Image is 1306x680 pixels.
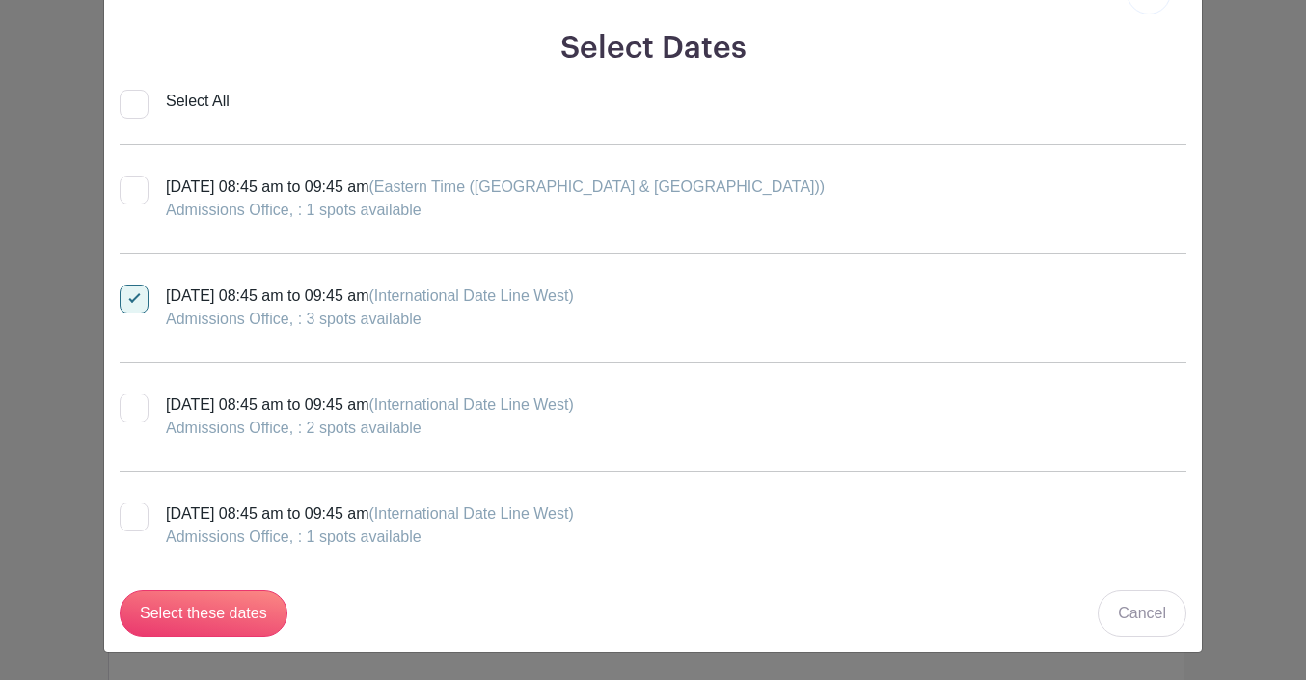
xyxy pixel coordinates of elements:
[166,285,574,331] div: [DATE] 08:45 am to 09:45 am
[166,199,825,222] div: Admissions Office, : 1 spots available
[368,505,573,522] span: (International Date Line West)
[120,590,287,637] input: Select these dates
[368,178,825,195] span: (Eastern Time ([GEOGRAPHIC_DATA] & [GEOGRAPHIC_DATA]))
[166,417,574,440] div: Admissions Office, : 2 spots available
[1098,590,1186,637] a: Cancel
[368,396,573,413] span: (International Date Line West)
[166,526,574,549] div: Admissions Office, : 1 spots available
[368,287,573,304] span: (International Date Line West)
[166,394,574,440] div: [DATE] 08:45 am to 09:45 am
[166,308,574,331] div: Admissions Office, : 3 spots available
[166,90,230,113] div: Select All
[166,176,825,222] div: [DATE] 08:45 am to 09:45 am
[120,30,1186,67] h2: Select Dates
[166,503,574,549] div: [DATE] 08:45 am to 09:45 am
